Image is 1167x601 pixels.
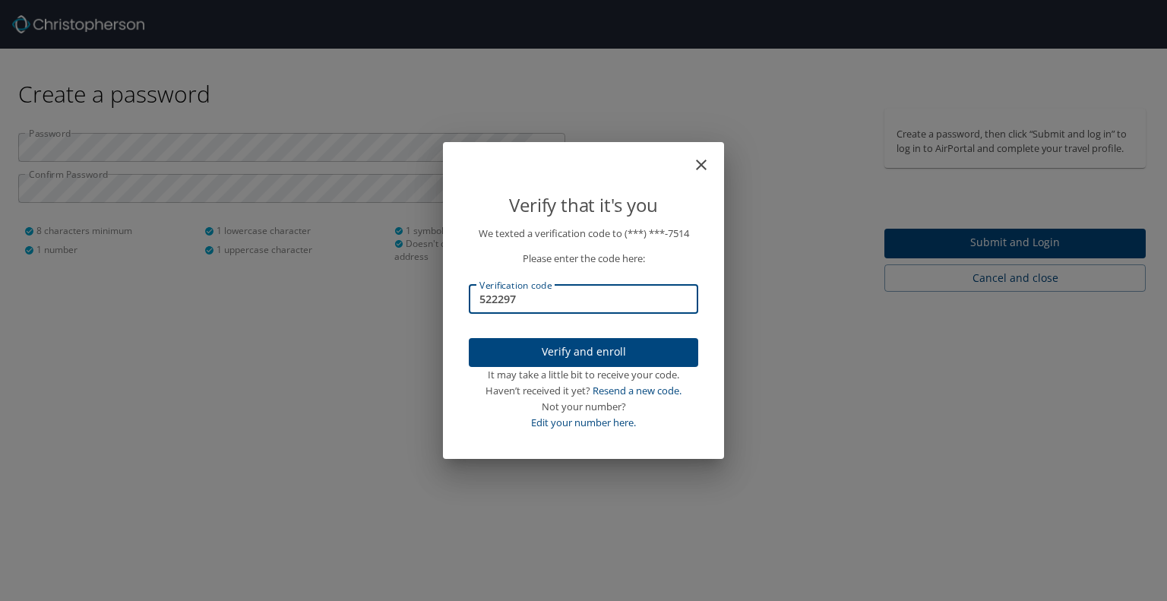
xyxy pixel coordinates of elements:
p: We texted a verification code to (***) ***- 7514 [469,226,698,242]
div: Haven’t received it yet? [469,383,698,399]
a: Resend a new code. [593,384,682,397]
div: Not your number? [469,399,698,415]
button: close [700,148,718,166]
a: Edit your number here. [531,416,636,429]
p: Please enter the code here: [469,251,698,267]
p: Verify that it's you [469,191,698,220]
span: Verify and enroll [481,343,686,362]
div: It may take a little bit to receive your code. [469,367,698,383]
button: Verify and enroll [469,338,698,368]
